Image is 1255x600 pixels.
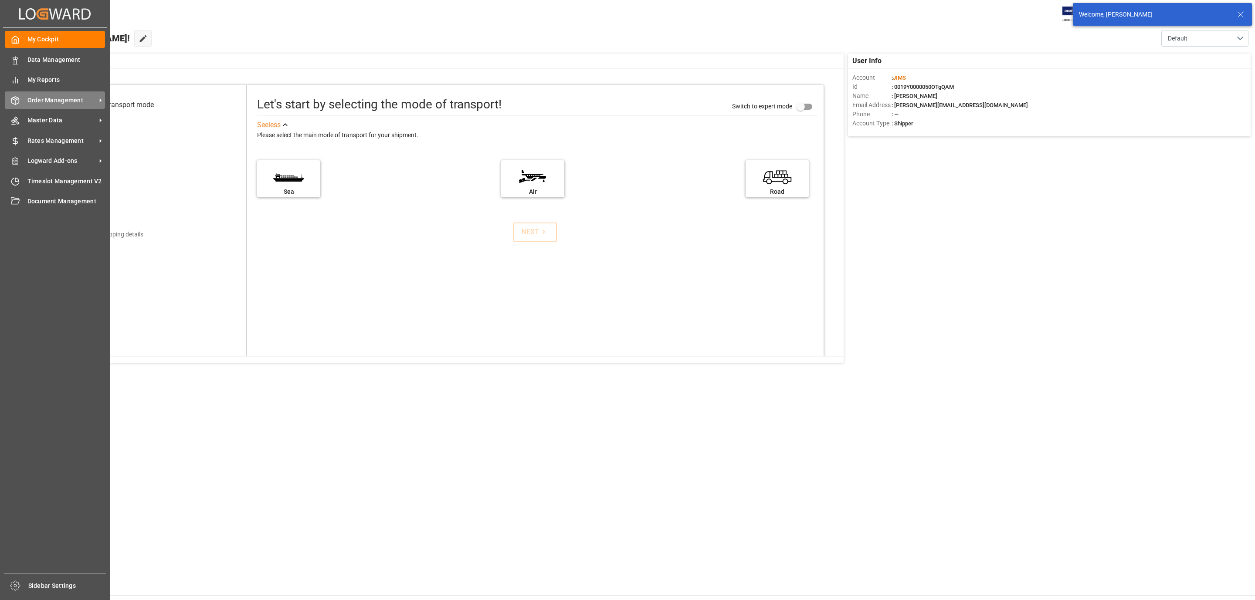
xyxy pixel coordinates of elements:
div: Road [750,187,804,196]
span: : [PERSON_NAME][EMAIL_ADDRESS][DOMAIN_NAME] [892,102,1028,108]
div: Please select the main mode of transport for your shipment. [257,130,817,141]
span: Logward Add-ons [27,156,96,165]
span: Email Address [852,101,892,110]
span: Data Management [27,55,105,64]
div: NEXT [522,227,548,237]
span: My Cockpit [27,35,105,44]
span: Order Management [27,96,96,105]
a: My Cockpit [5,31,105,48]
span: : Shipper [892,120,913,127]
span: Phone [852,110,892,119]
span: : [892,74,906,81]
span: Id [852,82,892,91]
span: Timeslot Management V2 [27,177,105,186]
div: Let's start by selecting the mode of transport! [257,95,502,114]
button: open menu [1161,30,1248,47]
span: Default [1168,34,1187,43]
div: Add shipping details [89,230,143,239]
div: Air [505,187,560,196]
span: Switch to expert mode [732,103,792,110]
div: Welcome, [PERSON_NAME] [1079,10,1229,19]
img: Exertis%20JAM%20-%20Email%20Logo.jpg_1722504956.jpg [1062,7,1092,22]
span: : 0019Y0000050OTgQAM [892,84,954,90]
a: Document Management [5,193,105,210]
span: Account [852,73,892,82]
span: Document Management [27,197,105,206]
div: Select transport mode [86,100,154,110]
span: Account Type [852,119,892,128]
span: : [PERSON_NAME] [892,93,937,99]
span: JIMS [893,74,906,81]
span: : — [892,111,899,118]
span: Sidebar Settings [28,581,106,590]
span: Master Data [27,116,96,125]
span: Name [852,91,892,101]
a: Data Management [5,51,105,68]
button: NEXT [513,222,557,242]
span: User Info [852,56,882,66]
a: My Reports [5,71,105,88]
div: See less [257,120,281,130]
span: My Reports [27,75,105,84]
div: Sea [261,187,316,196]
a: Timeslot Management V2 [5,172,105,189]
span: Rates Management [27,136,96,145]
